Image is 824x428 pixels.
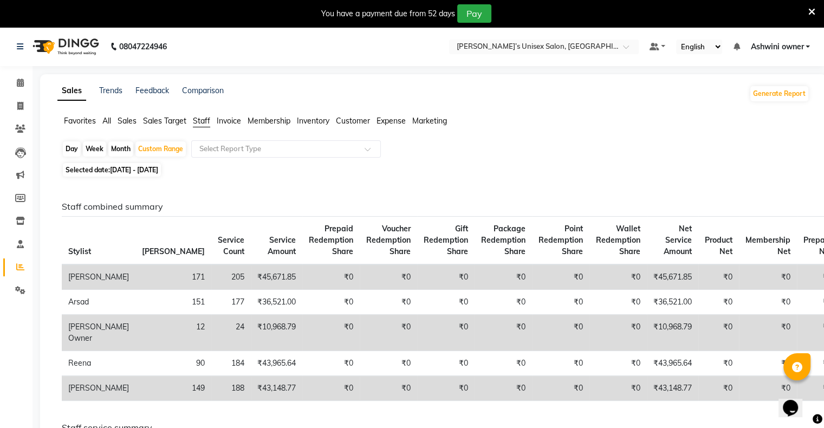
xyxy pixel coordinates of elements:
td: ₹0 [417,376,475,401]
a: Sales [57,81,86,101]
td: 24 [211,315,251,351]
span: Prepaid Redemption Share [309,224,353,256]
td: ₹0 [360,351,417,376]
td: ₹0 [589,290,647,315]
td: ₹0 [417,264,475,290]
td: ₹10,968.79 [251,315,302,351]
span: Package Redemption Share [481,224,525,256]
span: Wallet Redemption Share [596,224,640,256]
a: Comparison [182,86,224,95]
td: ₹0 [302,290,360,315]
span: [DATE] - [DATE] [110,166,158,174]
button: Pay [457,4,491,23]
td: ₹43,965.64 [647,351,698,376]
td: ₹0 [302,315,360,351]
td: ₹0 [739,264,797,290]
div: You have a payment due from 52 days [321,8,455,20]
span: Staff [193,116,210,126]
td: ₹0 [475,290,532,315]
td: 205 [211,264,251,290]
td: ₹0 [475,264,532,290]
td: ₹0 [360,315,417,351]
td: ₹43,965.64 [251,351,302,376]
td: ₹0 [739,315,797,351]
a: Trends [99,86,122,95]
td: ₹0 [698,264,739,290]
span: Expense [377,116,406,126]
button: Generate Report [750,86,808,101]
span: Stylist [68,247,91,256]
span: Membership Net [745,235,790,256]
span: Service Amount [268,235,296,256]
td: 149 [135,376,211,401]
td: ₹0 [698,290,739,315]
td: ₹0 [739,351,797,376]
td: ₹0 [302,376,360,401]
td: ₹10,968.79 [647,315,698,351]
span: Ashwini owner [750,41,803,53]
td: ₹0 [475,315,532,351]
div: Month [108,141,133,157]
td: ₹0 [360,376,417,401]
span: Gift Redemption Share [424,224,468,256]
td: ₹43,148.77 [251,376,302,401]
td: ₹36,521.00 [251,290,302,315]
td: ₹0 [532,315,589,351]
span: Marketing [412,116,447,126]
td: ₹0 [739,290,797,315]
td: ₹0 [417,290,475,315]
span: Sales [118,116,137,126]
span: Sales Target [143,116,186,126]
td: ₹0 [417,351,475,376]
td: 188 [211,376,251,401]
td: ₹0 [302,351,360,376]
span: Inventory [297,116,329,126]
td: ₹0 [589,351,647,376]
td: Reena [62,351,135,376]
span: Voucher Redemption Share [366,224,411,256]
iframe: chat widget [778,385,813,417]
td: [PERSON_NAME] [62,376,135,401]
span: Selected date: [63,163,161,177]
span: Product Net [705,235,732,256]
div: Week [83,141,106,157]
span: Membership [248,116,290,126]
td: ₹0 [739,376,797,401]
td: ₹0 [698,376,739,401]
td: ₹0 [302,264,360,290]
img: logo [28,31,102,62]
span: Point Redemption Share [538,224,583,256]
td: [PERSON_NAME] Owner [62,315,135,351]
td: 171 [135,264,211,290]
h6: Staff combined summary [62,202,801,212]
td: ₹45,671.85 [251,264,302,290]
td: ₹0 [532,290,589,315]
td: 184 [211,351,251,376]
td: 12 [135,315,211,351]
td: ₹0 [589,376,647,401]
td: ₹0 [475,376,532,401]
span: All [102,116,111,126]
div: Day [63,141,81,157]
td: 90 [135,351,211,376]
td: ₹0 [589,315,647,351]
td: ₹0 [532,351,589,376]
td: ₹0 [698,315,739,351]
td: ₹0 [475,351,532,376]
b: 08047224946 [119,31,167,62]
span: Customer [336,116,370,126]
span: Invoice [217,116,241,126]
td: ₹0 [360,264,417,290]
td: ₹43,148.77 [647,376,698,401]
td: ₹0 [417,315,475,351]
td: [PERSON_NAME] [62,264,135,290]
td: ₹0 [698,351,739,376]
td: ₹0 [360,290,417,315]
td: ₹0 [589,264,647,290]
td: ₹45,671.85 [647,264,698,290]
td: ₹0 [532,376,589,401]
span: [PERSON_NAME] [142,247,205,256]
td: 151 [135,290,211,315]
span: Net Service Amount [664,224,692,256]
td: ₹0 [532,264,589,290]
